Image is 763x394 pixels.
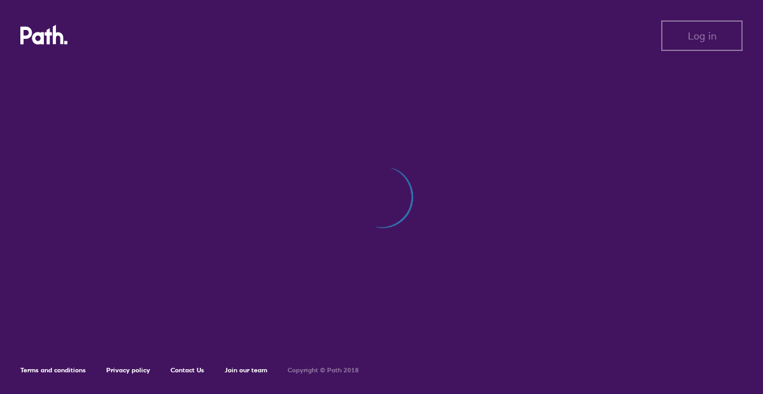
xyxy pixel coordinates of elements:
a: Terms and conditions [20,366,86,374]
a: Join our team [225,366,267,374]
span: Log in [688,30,717,41]
h6: Copyright © Path 2018 [288,367,359,374]
button: Log in [661,20,743,51]
a: Privacy policy [106,366,150,374]
a: Contact Us [171,366,204,374]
